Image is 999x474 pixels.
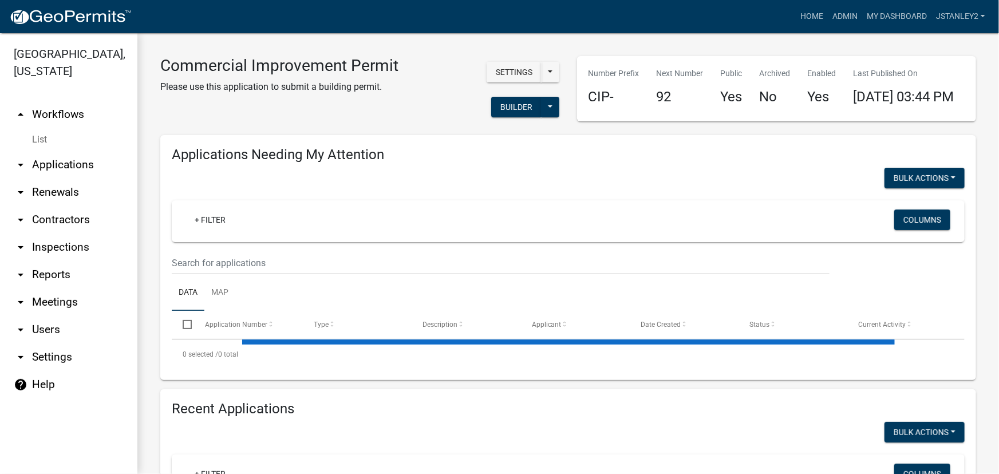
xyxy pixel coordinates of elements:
span: 0 selected / [183,350,218,358]
i: arrow_drop_down [14,158,27,172]
i: arrow_drop_down [14,323,27,337]
p: Archived [760,68,791,80]
div: 0 total [172,340,965,369]
h4: CIP- [589,89,639,105]
datatable-header-cell: Date Created [630,311,739,338]
a: My Dashboard [862,6,931,27]
datatable-header-cell: Status [739,311,847,338]
h4: No [760,89,791,105]
button: Bulk Actions [885,168,965,188]
span: Type [314,321,329,329]
button: Bulk Actions [885,422,965,443]
p: Enabled [808,68,836,80]
datatable-header-cell: Current Activity [848,311,957,338]
h4: Yes [721,89,743,105]
span: [DATE] 03:44 PM [854,89,954,105]
datatable-header-cell: Type [303,311,412,338]
a: Home [796,6,828,27]
a: Data [172,275,204,311]
datatable-header-cell: Select [172,311,194,338]
input: Search for applications [172,251,830,275]
datatable-header-cell: Applicant [521,311,630,338]
h4: Applications Needing My Attention [172,147,965,163]
span: Current Activity [859,321,906,329]
i: arrow_drop_down [14,240,27,254]
h4: Recent Applications [172,401,965,417]
i: help [14,378,27,392]
i: arrow_drop_down [14,295,27,309]
h4: Yes [808,89,836,105]
datatable-header-cell: Description [412,311,520,338]
a: Admin [828,6,862,27]
span: Application Number [205,321,267,329]
button: Settings [487,62,542,82]
i: arrow_drop_down [14,185,27,199]
a: Map [204,275,235,311]
p: Next Number [657,68,704,80]
h4: 92 [657,89,704,105]
a: jstanley2 [931,6,990,27]
h3: Commercial Improvement Permit [160,56,398,76]
p: Please use this application to submit a building permit. [160,80,398,94]
i: arrow_drop_up [14,108,27,121]
i: arrow_drop_down [14,268,27,282]
i: arrow_drop_down [14,213,27,227]
span: Date Created [641,321,681,329]
span: Description [422,321,457,329]
p: Number Prefix [589,68,639,80]
button: Columns [894,210,950,230]
p: Public [721,68,743,80]
button: Builder [491,97,542,117]
span: Status [749,321,769,329]
span: Applicant [532,321,562,329]
datatable-header-cell: Application Number [194,311,302,338]
a: + Filter [185,210,235,230]
p: Last Published On [854,68,954,80]
i: arrow_drop_down [14,350,27,364]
